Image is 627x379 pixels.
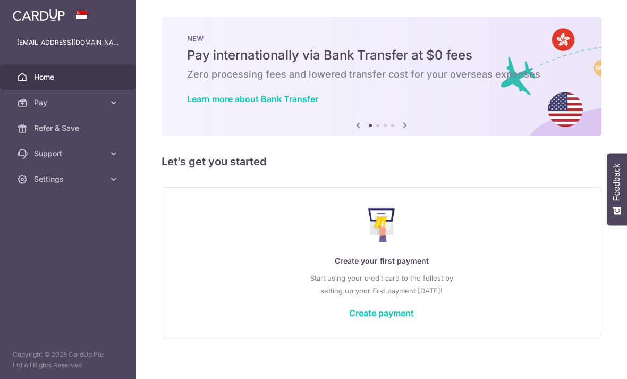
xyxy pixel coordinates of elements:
[162,153,601,170] h5: Let’s get you started
[607,153,627,225] button: Feedback - Show survey
[187,34,576,43] p: NEW
[183,255,580,267] p: Create your first payment
[34,123,104,133] span: Refer & Save
[17,37,119,48] p: [EMAIL_ADDRESS][DOMAIN_NAME]
[187,47,576,64] h5: Pay internationally via Bank Transfer at $0 fees
[162,17,601,136] img: Bank transfer banner
[34,72,104,82] span: Home
[34,148,104,159] span: Support
[187,68,576,81] h6: Zero processing fees and lowered transfer cost for your overseas expenses
[34,97,104,108] span: Pay
[34,174,104,184] span: Settings
[187,94,318,104] a: Learn more about Bank Transfer
[183,272,580,297] p: Start using your credit card to the fullest by setting up your first payment [DATE]!
[368,208,395,242] img: Make Payment
[13,9,65,21] img: CardUp
[612,164,622,201] span: Feedback
[349,308,414,318] a: Create payment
